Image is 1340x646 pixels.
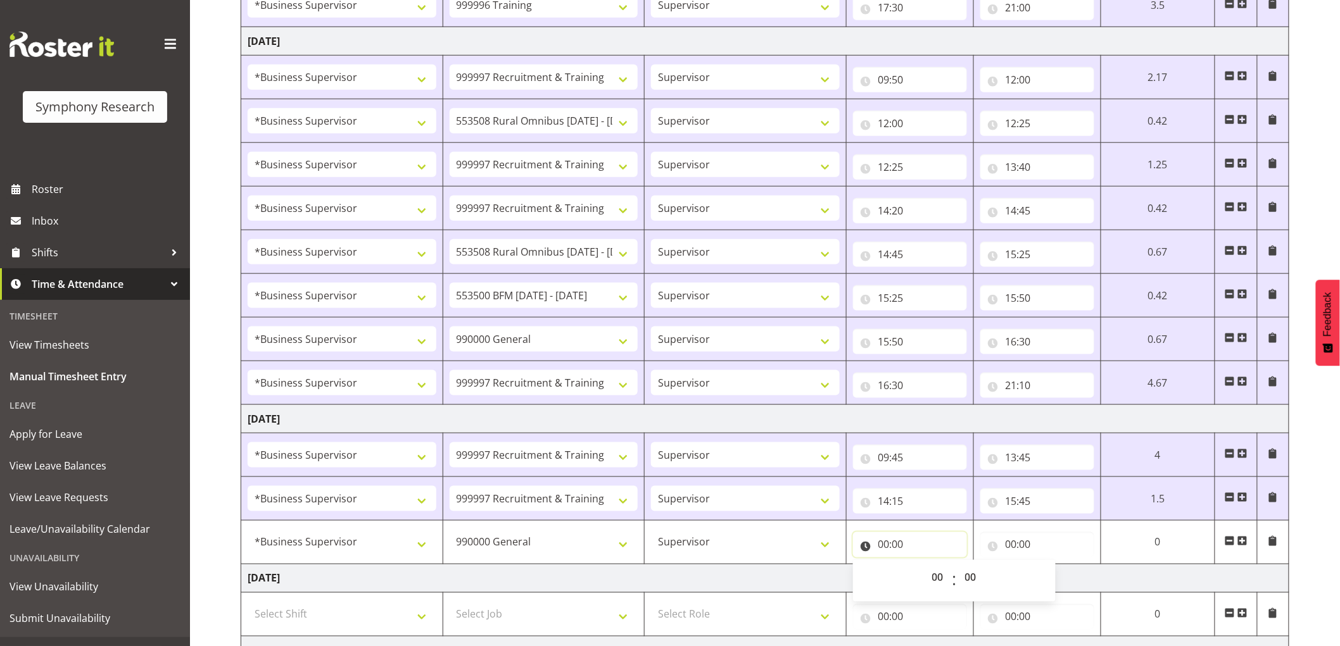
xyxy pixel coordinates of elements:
a: Apply for Leave [3,418,187,450]
a: Leave/Unavailability Calendar [3,513,187,545]
input: Click to select... [980,373,1094,398]
input: Click to select... [853,488,967,514]
td: 2.17 [1101,56,1215,99]
span: View Timesheets [9,335,180,354]
input: Click to select... [980,242,1094,267]
input: Click to select... [853,373,967,398]
span: Manual Timesheet Entry [9,367,180,386]
span: Roster [32,180,184,199]
input: Click to select... [980,154,1094,180]
div: Unavailability [3,545,187,571]
button: Feedback - Show survey [1316,280,1340,366]
input: Click to select... [980,445,1094,470]
input: Click to select... [853,532,967,557]
input: Click to select... [980,67,1094,92]
img: Rosterit website logo [9,32,114,57]
td: 1.25 [1101,143,1215,187]
span: Time & Attendance [32,275,165,294]
span: Feedback [1322,292,1334,337]
a: Submit Unavailability [3,602,187,634]
td: 0.42 [1101,99,1215,143]
td: 4.67 [1101,361,1215,405]
span: Submit Unavailability [9,609,180,628]
td: [DATE] [241,405,1289,433]
span: View Leave Requests [9,488,180,507]
td: [DATE] [241,27,1289,56]
span: View Leave Balances [9,456,180,475]
span: Shifts [32,243,165,262]
td: [DATE] [241,564,1289,593]
div: Symphony Research [35,97,155,116]
input: Click to select... [853,285,967,311]
input: Click to select... [980,111,1094,136]
td: 0 [1101,521,1215,564]
input: Click to select... [853,198,967,223]
div: Leave [3,392,187,418]
input: Click to select... [980,532,1094,557]
td: 0.67 [1101,318,1215,361]
a: View Unavailability [3,571,187,602]
td: 0.42 [1101,187,1215,230]
input: Click to select... [980,329,1094,354]
input: Click to select... [980,604,1094,630]
div: Timesheet [3,303,187,329]
input: Click to select... [980,488,1094,514]
a: Manual Timesheet Entry [3,361,187,392]
span: Apply for Leave [9,425,180,444]
input: Click to select... [853,67,967,92]
input: Click to select... [853,242,967,267]
input: Click to select... [853,154,967,180]
td: 1.5 [1101,477,1215,521]
a: View Timesheets [3,329,187,361]
td: 4 [1101,433,1215,477]
span: : [952,565,956,597]
input: Click to select... [980,285,1094,311]
input: Click to select... [980,198,1094,223]
input: Click to select... [853,329,967,354]
input: Click to select... [853,604,967,630]
span: Inbox [32,211,184,230]
td: 0 [1101,593,1215,637]
input: Click to select... [853,445,967,470]
input: Click to select... [853,111,967,136]
a: View Leave Balances [3,450,187,481]
td: 0.42 [1101,274,1215,318]
span: View Unavailability [9,577,180,596]
td: 0.67 [1101,230,1215,274]
span: Leave/Unavailability Calendar [9,519,180,538]
a: View Leave Requests [3,481,187,513]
